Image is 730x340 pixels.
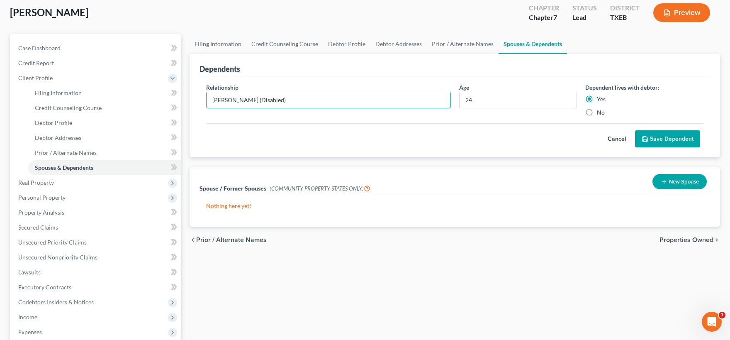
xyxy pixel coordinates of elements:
[427,34,499,54] a: Prior / Alternate Names
[190,237,267,243] button: chevron_left Prior / Alternate Names
[659,237,720,243] button: Properties Owned chevron_right
[18,74,53,81] span: Client Profile
[370,34,427,54] a: Debtor Addresses
[18,328,42,335] span: Expenses
[12,220,181,235] a: Secured Claims
[18,239,87,246] span: Unsecured Priority Claims
[597,95,606,103] label: Yes
[18,254,97,261] span: Unsecured Nonpriority Claims
[18,284,71,291] span: Executory Contracts
[553,13,557,21] span: 7
[18,298,94,306] span: Codebtors Insiders & Notices
[190,34,246,54] a: Filing Information
[35,134,81,141] span: Debtor Addresses
[529,3,559,13] div: Chapter
[12,41,181,56] a: Case Dashboard
[246,34,323,54] a: Credit Counseling Course
[18,59,54,66] span: Credit Report
[35,149,97,156] span: Prior / Alternate Names
[659,237,713,243] span: Properties Owned
[12,235,181,250] a: Unsecured Priority Claims
[270,185,370,192] span: (COMMUNITY PROPERTY STATES ONLY)
[28,145,181,160] a: Prior / Alternate Names
[610,3,640,13] div: District
[206,202,703,210] p: Nothing here yet!
[28,86,181,100] a: Filing Information
[18,179,54,186] span: Real Property
[18,224,58,231] span: Secured Claims
[652,174,707,189] button: New Spouse
[610,13,640,22] div: TXEB
[190,237,196,243] i: chevron_left
[597,108,605,117] label: No
[12,250,181,265] a: Unsecured Nonpriority Claims
[499,34,567,54] a: Spouses & Dependents
[653,3,710,22] button: Preview
[35,119,72,126] span: Debtor Profile
[323,34,370,54] a: Debtor Profile
[35,104,102,111] span: Credit Counseling Course
[10,6,88,18] span: [PERSON_NAME]
[702,312,722,332] iframe: Intercom live chat
[12,205,181,220] a: Property Analysis
[12,265,181,280] a: Lawsuits
[28,160,181,175] a: Spouses & Dependents
[18,209,64,216] span: Property Analysis
[35,164,93,171] span: Spouses & Dependents
[18,313,37,320] span: Income
[28,130,181,145] a: Debtor Addresses
[196,237,267,243] span: Prior / Alternate Names
[207,92,450,108] input: Enter relationship...
[599,131,635,147] button: Cancel
[18,269,41,276] span: Lawsuits
[635,130,700,148] button: Save Dependent
[28,100,181,115] a: Credit Counseling Course
[572,3,597,13] div: Status
[713,237,720,243] i: chevron_right
[12,280,181,295] a: Executory Contracts
[12,56,181,71] a: Credit Report
[585,83,659,92] label: Dependent lives with debtor:
[200,64,240,74] div: Dependents
[18,194,66,201] span: Personal Property
[459,83,469,92] label: Age
[460,92,577,108] input: Enter age...
[28,115,181,130] a: Debtor Profile
[719,312,725,318] span: 1
[18,44,61,51] span: Case Dashboard
[200,185,266,192] span: Spouse / Former Spouses
[35,89,82,96] span: Filing Information
[529,13,559,22] div: Chapter
[572,13,597,22] div: Lead
[206,84,238,91] span: Relationship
